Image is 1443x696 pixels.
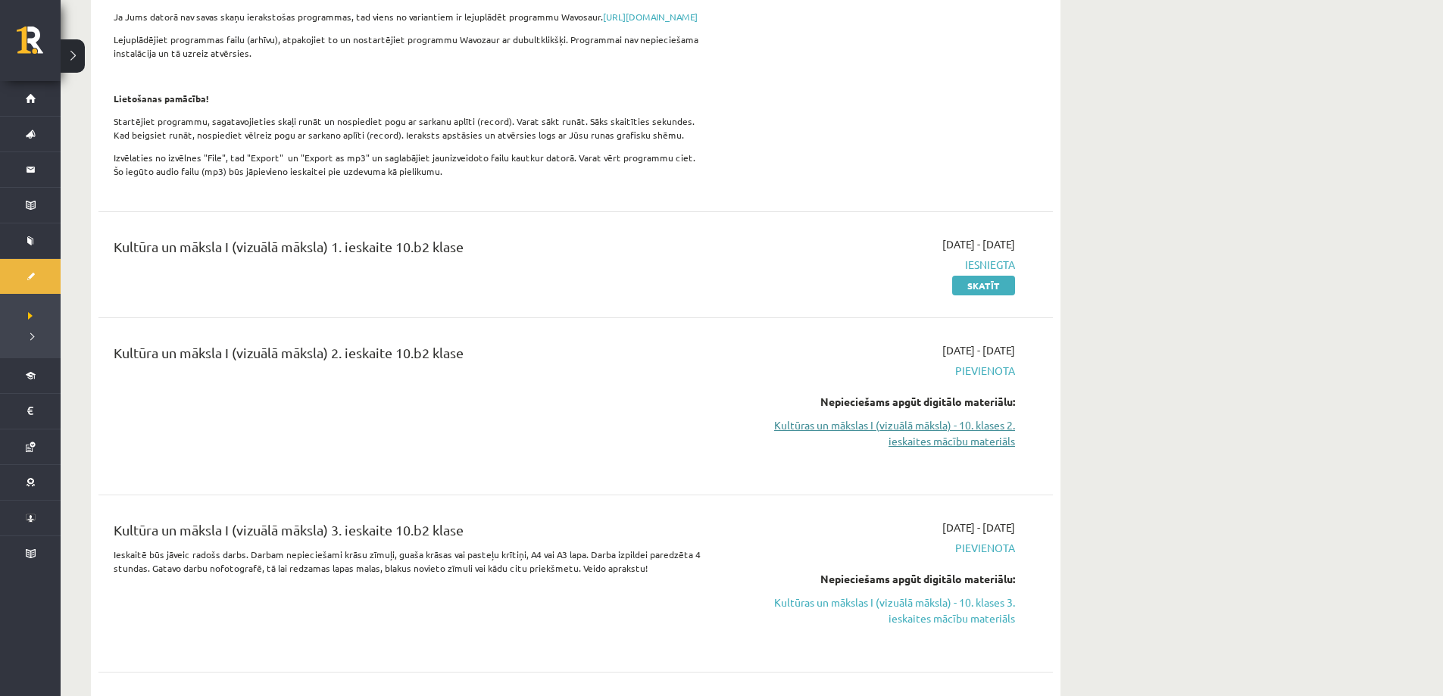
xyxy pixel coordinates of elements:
[729,417,1015,449] a: Kultūras un mākslas I (vizuālā māksla) - 10. klases 2. ieskaites mācību materiāls
[114,548,707,575] p: Ieskaitē būs jāveic radošs darbs. Darbam nepieciešami krāsu zīmuļi, guaša krāsas vai pasteļu krīt...
[114,151,707,178] p: Izvēlaties no izvēlnes "File", tad "Export" un "Export as mp3" un saglabājiet jaunizveidoto failu...
[729,257,1015,273] span: Iesniegta
[942,342,1015,358] span: [DATE] - [DATE]
[17,27,61,64] a: Rīgas 1. Tālmācības vidusskola
[729,571,1015,587] div: Nepieciešams apgūt digitālo materiālu:
[114,114,707,142] p: Startējiet programmu, sagatavojieties skaļi runāt un nospiediet pogu ar sarkanu aplīti (record). ...
[114,342,707,370] div: Kultūra un māksla I (vizuālā māksla) 2. ieskaite 10.b2 klase
[729,394,1015,410] div: Nepieciešams apgūt digitālo materiālu:
[114,10,707,23] p: Ja Jums datorā nav savas skaņu ierakstošas programmas, tad viens no variantiem ir lejuplādēt prog...
[729,363,1015,379] span: Pievienota
[114,92,209,105] strong: Lietošanas pamācība!
[952,276,1015,295] a: Skatīt
[114,236,707,264] div: Kultūra un māksla I (vizuālā māksla) 1. ieskaite 10.b2 klase
[729,540,1015,556] span: Pievienota
[729,595,1015,626] a: Kultūras un mākslas I (vizuālā māksla) - 10. klases 3. ieskaites mācību materiāls
[114,520,707,548] div: Kultūra un māksla I (vizuālā māksla) 3. ieskaite 10.b2 klase
[942,520,1015,535] span: [DATE] - [DATE]
[114,33,707,60] p: Lejuplādējiet programmas failu (arhīvu), atpakojiet to un nostartējiet programmu Wavozaur ar dubu...
[942,236,1015,252] span: [DATE] - [DATE]
[603,11,698,23] a: [URL][DOMAIN_NAME]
